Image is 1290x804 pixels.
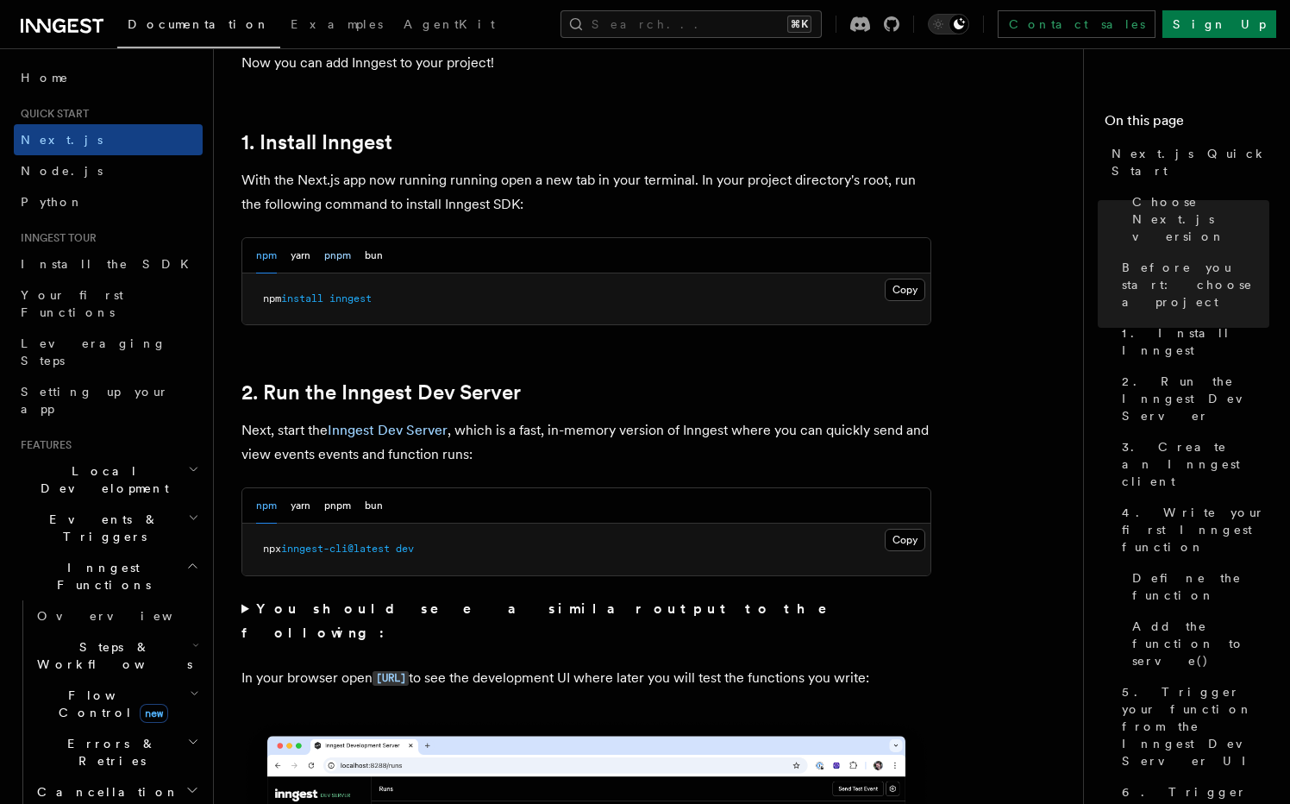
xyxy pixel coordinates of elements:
span: Install the SDK [21,257,199,271]
span: Errors & Retries [30,735,187,769]
a: 1. Install Inngest [241,130,392,154]
span: Events & Triggers [14,511,188,545]
span: Overview [37,609,215,623]
button: npm [256,238,277,273]
a: Sign Up [1162,10,1276,38]
span: Your first Functions [21,288,123,319]
button: Steps & Workflows [30,631,203,680]
span: Quick start [14,107,89,121]
a: 3. Create an Inngest client [1115,431,1269,497]
span: Node.js [21,164,103,178]
span: 5. Trigger your function from the Inngest Dev Server UI [1122,683,1269,769]
summary: You should see a similar output to the following: [241,597,931,645]
p: With the Next.js app now running running open a new tab in your terminal. In your project directo... [241,168,931,217]
span: Steps & Workflows [30,638,192,673]
a: Examples [280,5,393,47]
a: [URL] [373,669,409,686]
button: Local Development [14,455,203,504]
span: Local Development [14,462,188,497]
a: Inngest Dev Server [328,422,448,438]
button: Events & Triggers [14,504,203,552]
span: Python [21,195,84,209]
a: 1. Install Inngest [1115,317,1269,366]
span: Next.js [21,133,103,147]
button: pnpm [324,238,351,273]
a: Install the SDK [14,248,203,280]
button: Errors & Retries [30,728,203,776]
a: Home [14,62,203,93]
p: Next, start the , which is a fast, in-memory version of Inngest where you can quickly send and vi... [241,418,931,467]
span: npm [263,292,281,305]
button: yarn [291,488,310,524]
span: Leveraging Steps [21,336,166,367]
span: Choose Next.js version [1132,193,1269,245]
a: Add the function to serve() [1125,611,1269,676]
a: Next.js Quick Start [1105,138,1269,186]
span: install [281,292,323,305]
button: bun [365,238,383,273]
a: Leveraging Steps [14,328,203,376]
a: 4. Write your first Inngest function [1115,497,1269,562]
a: 5. Trigger your function from the Inngest Dev Server UI [1115,676,1269,776]
button: Flow Controlnew [30,680,203,728]
span: inngest [329,292,372,305]
a: Define the function [1125,562,1269,611]
span: Next.js Quick Start [1112,145,1269,179]
a: Before you start: choose a project [1115,252,1269,317]
a: Node.js [14,155,203,186]
code: [URL] [373,671,409,686]
p: In your browser open to see the development UI where later you will test the functions you write: [241,666,931,691]
span: 1. Install Inngest [1122,324,1269,359]
a: Setting up your app [14,376,203,424]
a: Next.js [14,124,203,155]
span: Inngest Functions [14,559,186,594]
span: 2. Run the Inngest Dev Server [1122,373,1269,424]
span: 3. Create an Inngest client [1122,438,1269,490]
a: Contact sales [998,10,1155,38]
button: Copy [885,529,925,551]
span: Examples [291,17,383,31]
a: 2. Run the Inngest Dev Server [1115,366,1269,431]
button: bun [365,488,383,524]
button: npm [256,488,277,524]
span: Add the function to serve() [1132,618,1269,669]
a: Documentation [117,5,280,48]
button: pnpm [324,488,351,524]
span: Define the function [1132,569,1269,604]
button: yarn [291,238,310,273]
span: 4. Write your first Inngest function [1122,504,1269,556]
span: Setting up your app [21,385,169,416]
span: new [140,704,168,723]
span: npx [263,543,281,555]
a: 2. Run the Inngest Dev Server [241,380,521,405]
button: Toggle dark mode [928,14,969,35]
span: AgentKit [404,17,495,31]
a: Python [14,186,203,217]
span: Inngest tour [14,231,97,245]
a: AgentKit [393,5,505,47]
span: Cancellation [30,783,179,801]
span: inngest-cli@latest [281,543,390,555]
span: Documentation [128,17,270,31]
button: Inngest Functions [14,552,203,600]
a: Choose Next.js version [1125,186,1269,252]
button: Copy [885,279,925,301]
a: Your first Functions [14,280,203,328]
p: Now you can add Inngest to your project! [241,51,931,75]
a: Overview [30,600,203,631]
span: Home [21,69,69,86]
span: dev [396,543,414,555]
strong: You should see a similar output to the following: [241,600,851,641]
h4: On this page [1105,110,1269,138]
kbd: ⌘K [787,16,811,33]
span: Flow Control [30,687,190,721]
span: Before you start: choose a project [1122,259,1269,311]
button: Search...⌘K [560,10,822,38]
span: Features [14,438,72,452]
